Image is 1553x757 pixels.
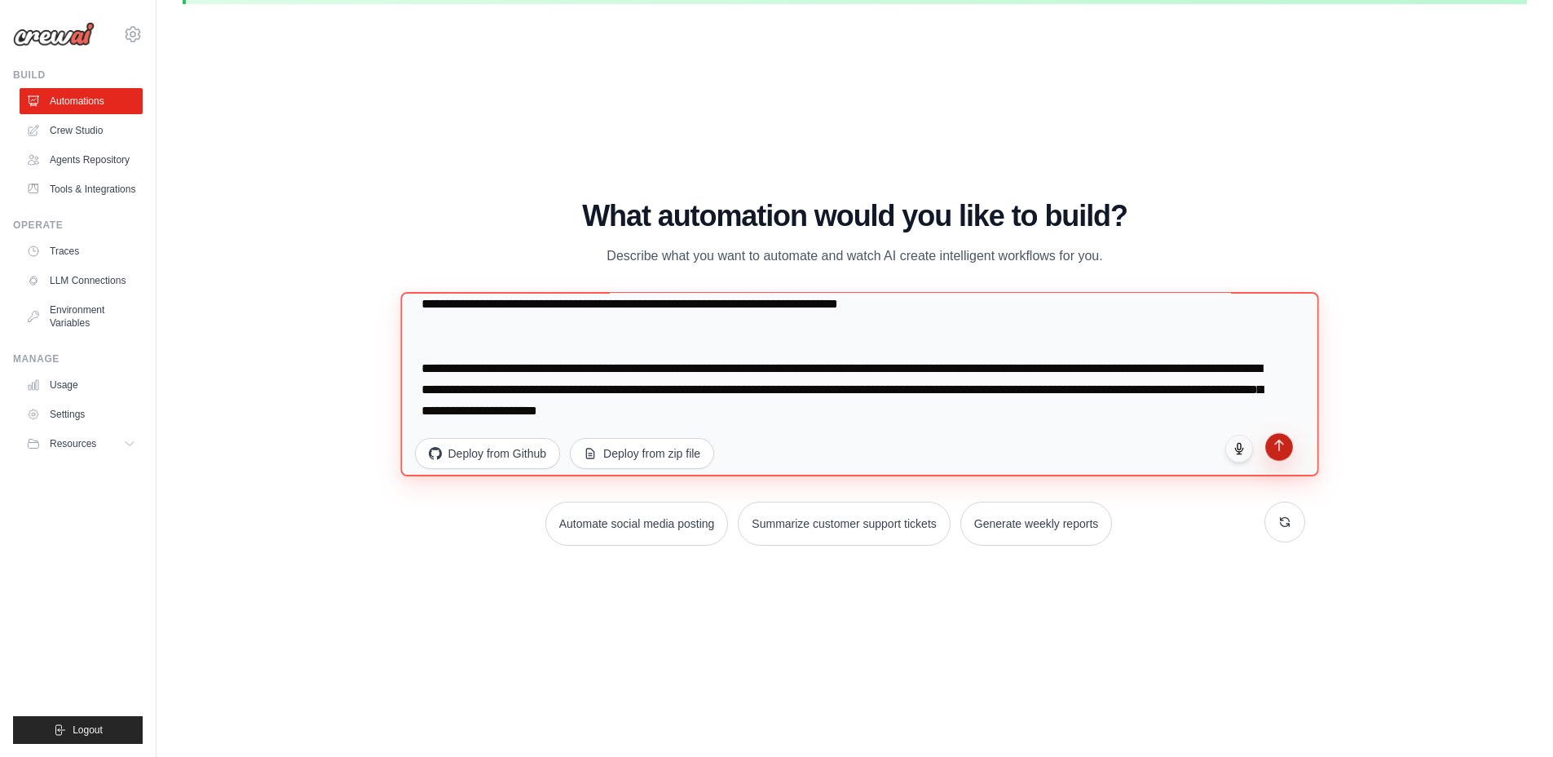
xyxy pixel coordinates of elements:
a: Environment Variables [20,297,143,336]
a: Crew Studio [20,117,143,144]
div: Operate [13,219,143,232]
a: Automations [20,88,143,114]
button: Deploy from Github [415,438,561,469]
a: Settings [20,401,143,427]
div: Build [13,69,143,82]
button: Generate weekly reports [960,502,1113,546]
a: Tools & Integrations [20,176,143,202]
button: Summarize customer support tickets [738,502,950,546]
iframe: Chat Widget [1471,679,1553,757]
h1: What automation would you like to build? [405,200,1305,232]
a: Usage [20,372,143,398]
p: Describe what you want to automate and watch AI create intelligent workflows for you. [581,246,1129,267]
button: Logout [13,716,143,744]
span: Logout [73,724,103,737]
span: Resources [50,437,96,450]
a: Traces [20,238,143,264]
img: Logo [13,22,95,46]
button: Deploy from zip file [570,438,714,469]
button: Resources [20,431,143,457]
div: Manage [13,352,143,365]
button: Automate social media posting [545,502,729,546]
a: LLM Connections [20,268,143,294]
a: Agents Repository [20,147,143,173]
